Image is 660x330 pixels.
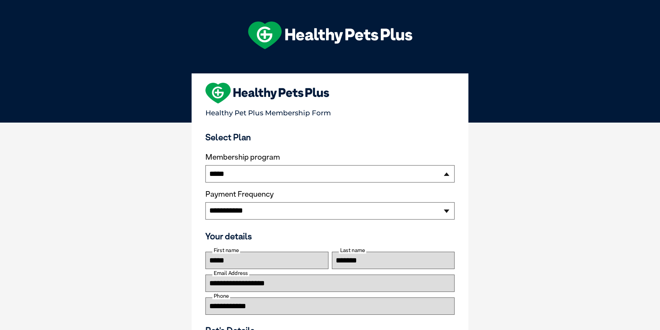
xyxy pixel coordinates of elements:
label: Membership program [205,153,455,162]
label: Payment Frequency [205,190,274,199]
img: hpp-logo-landscape-green-white.png [248,21,412,49]
label: Last name [339,247,366,253]
img: heart-shape-hpp-logo-large.png [205,83,329,104]
label: Email Address [212,270,249,276]
h3: Select Plan [205,132,455,142]
p: Healthy Pet Plus Membership Form [205,106,455,117]
label: Phone [212,293,230,299]
h3: Your details [205,231,455,241]
label: First name [212,247,240,253]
